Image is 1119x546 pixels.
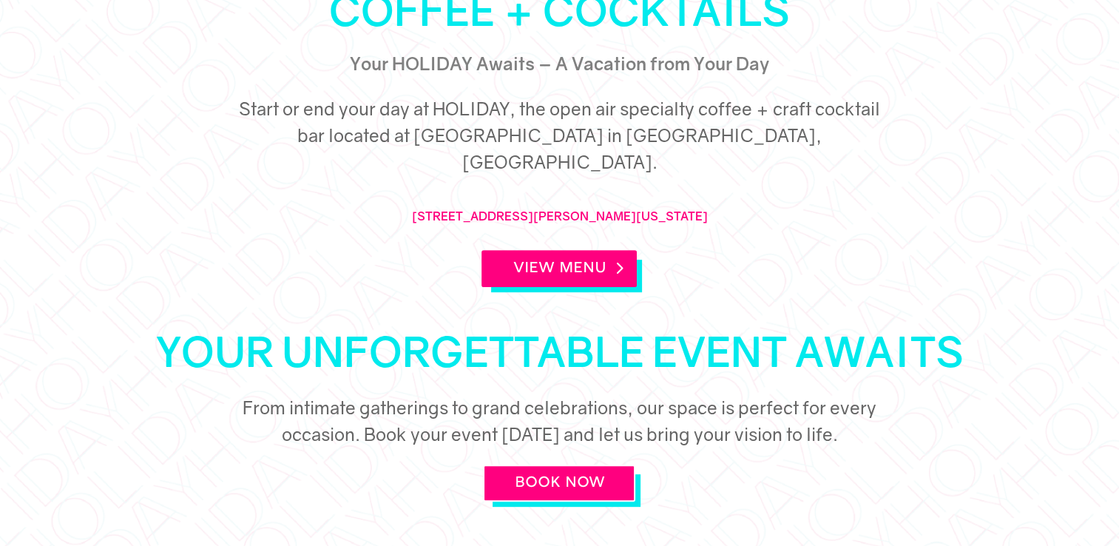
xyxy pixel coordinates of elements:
h5: From intimate gatherings to grand celebrations, our space is perfect for every occasion. Book you... [226,394,892,455]
span: Your HOLIDAY Awaits – A Vacation from Your Day [350,53,769,74]
h1: your unforgettable Event Awaits [112,331,1007,380]
a: View Menu [481,250,637,287]
h5: Start or end your day at HOLIDAY, the open air specialty coffee + craft cocktail bar located at [... [226,95,892,183]
a: [STREET_ADDRESS][PERSON_NAME][US_STATE] [411,209,707,223]
a: BOOK NOW [483,465,635,502]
